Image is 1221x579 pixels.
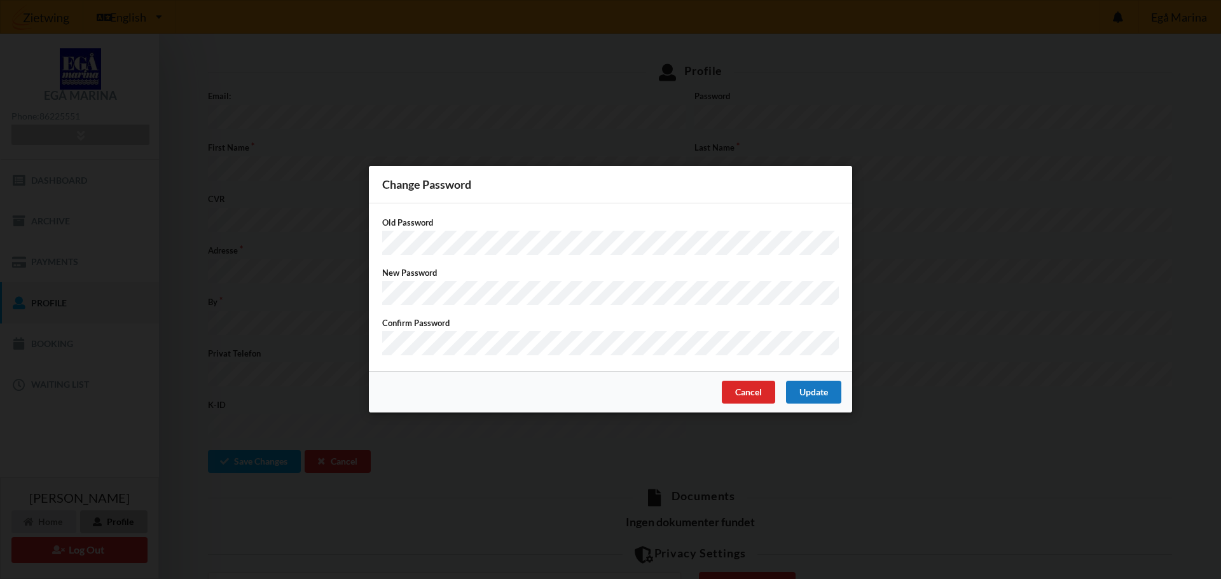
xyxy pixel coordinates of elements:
[382,317,839,329] label: Confirm Password
[382,217,839,228] label: Old Password
[722,381,775,404] div: Cancel
[382,267,839,278] label: New Password
[786,381,841,404] div: Update
[369,166,852,203] div: Change Password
